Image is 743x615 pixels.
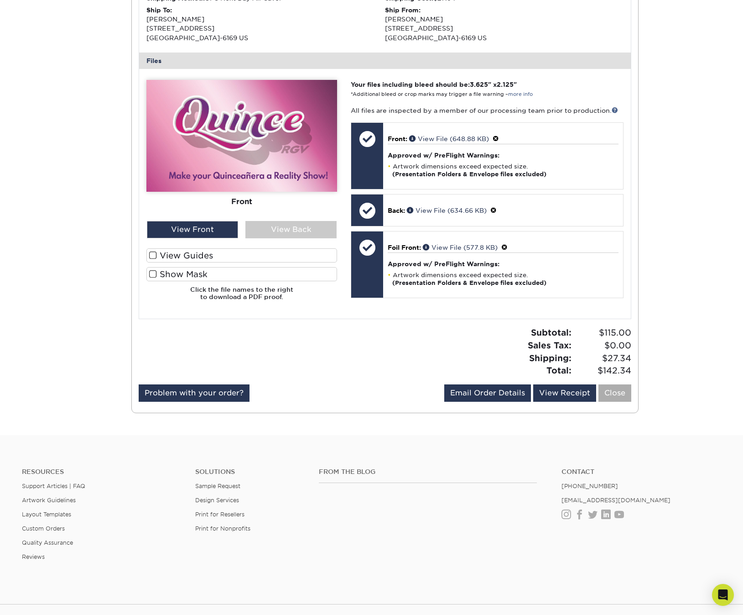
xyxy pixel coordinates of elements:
strong: Shipping: [529,353,572,363]
span: $115.00 [574,326,631,339]
a: View File (577.8 KB) [423,244,498,251]
a: [EMAIL_ADDRESS][DOMAIN_NAME] [561,497,670,504]
span: Foil Front: [388,244,421,251]
h4: Resources [22,468,182,476]
a: Custom Orders [22,525,65,532]
a: View Receipt [533,384,596,402]
strong: Subtotal: [531,327,572,337]
span: Back: [388,207,405,214]
a: more info [508,91,533,97]
h4: Approved w/ PreFlight Warnings: [388,152,618,159]
div: Files [139,53,631,69]
a: Design Services [195,497,239,504]
strong: (Presentation Folders & Envelope files excluded) [392,171,546,178]
a: View File (634.66 KB) [407,207,487,214]
a: View File (648.88 KB) [409,135,489,142]
p: All files are inspected by a member of our processing team prior to production. [351,106,623,115]
label: Show Mask [146,267,337,281]
h4: From the Blog [319,468,537,476]
span: Front: [388,135,407,142]
span: $142.34 [574,364,631,377]
div: Front [146,192,337,212]
label: View Guides [146,248,337,263]
strong: Sales Tax: [528,340,572,350]
a: Sample Request [195,483,240,489]
a: Problem with your order? [139,384,249,402]
h4: Approved w/ PreFlight Warnings: [388,260,618,268]
h4: Solutions [195,468,305,476]
div: [PERSON_NAME] [STREET_ADDRESS] [GEOGRAPHIC_DATA]-6169 US [385,5,623,43]
span: $27.34 [574,352,631,365]
a: Artwork Guidelines [22,497,76,504]
div: View Front [147,221,238,238]
strong: Total: [546,365,572,375]
a: [PHONE_NUMBER] [561,483,618,489]
a: Reviews [22,553,45,560]
h6: Click the file names to the right to download a PDF proof. [146,286,337,308]
li: Artwork dimensions exceed expected size. [388,271,618,287]
div: [PERSON_NAME] [STREET_ADDRESS] [GEOGRAPHIC_DATA]-6169 US [146,5,385,43]
span: 2.125 [497,81,514,88]
a: Print for Resellers [195,511,244,518]
a: Email Order Details [444,384,531,402]
a: Print for Nonprofits [195,525,250,532]
div: Open Intercom Messenger [712,584,734,606]
li: Artwork dimensions exceed expected size. [388,163,618,178]
div: View Back [245,221,337,238]
span: $0.00 [574,339,631,352]
a: Support Articles | FAQ [22,483,85,489]
strong: (Presentation Folders & Envelope files excluded) [392,279,546,286]
strong: Ship From: [385,6,421,14]
strong: Ship To: [146,6,172,14]
a: Close [598,384,631,402]
a: Layout Templates [22,511,71,518]
small: *Additional bleed or crop marks may trigger a file warning – [351,91,533,97]
a: Quality Assurance [22,539,73,546]
a: Contact [561,468,721,476]
span: 3.625 [470,81,488,88]
strong: Your files including bleed should be: " x " [351,81,517,88]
